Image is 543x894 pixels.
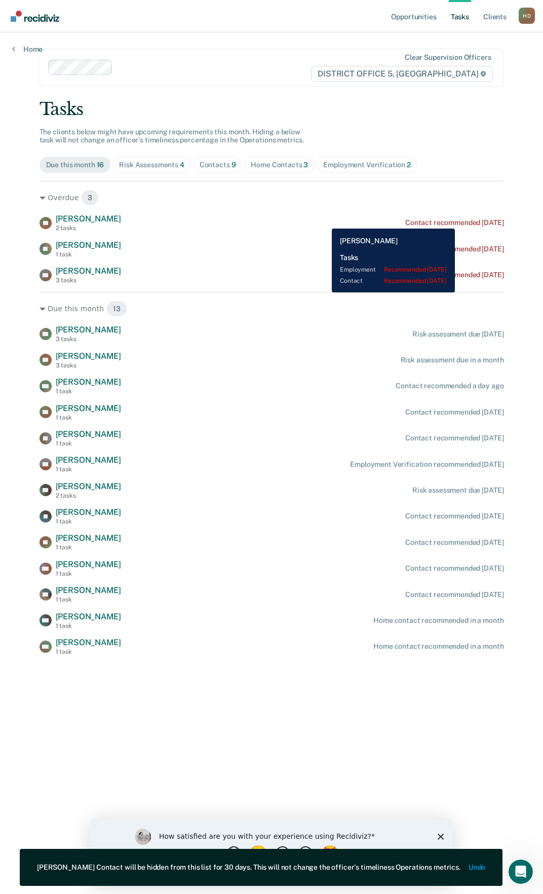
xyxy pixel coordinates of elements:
div: 3 tasks [56,336,121,343]
div: Due this month [40,301,504,317]
div: Contact recommended [DATE] [405,408,503,417]
div: 1 task [56,622,121,629]
div: 1 task [56,648,121,655]
span: 2 [407,161,411,169]
div: Contact recommended a day ago [396,382,503,390]
div: 1 task [56,414,121,421]
div: [PERSON_NAME] Contact will be hidden from this list for 30 days. This will not change the officer... [37,863,460,872]
span: 9 [231,161,236,169]
iframe: Intercom live chat [509,860,533,884]
iframe: Survey by Kim from Recidiviz [90,818,453,884]
img: Recidiviz [11,11,59,22]
div: Employment Verification recommended [DATE] [350,460,503,469]
span: [PERSON_NAME] [56,240,121,250]
div: Contacts [200,161,236,169]
span: 16 [97,161,104,169]
span: [PERSON_NAME] [56,585,121,595]
span: [PERSON_NAME] [56,377,121,387]
div: Tasks [40,99,504,120]
div: 2 tasks [56,492,121,499]
span: DISTRICT OFFICE 5, [GEOGRAPHIC_DATA] [311,66,493,82]
span: [PERSON_NAME] [56,351,121,361]
span: [PERSON_NAME] [56,638,121,647]
div: Contact recommended [DATE] [405,564,503,573]
button: Undo [469,863,485,872]
div: Risk Assessments [119,161,184,169]
span: [PERSON_NAME] [56,403,121,413]
div: Contact recommended [DATE] [405,538,503,547]
span: [PERSON_NAME] [56,481,121,491]
span: 13 [106,301,127,317]
button: Profile dropdown button [519,8,535,24]
div: Risk assessment due in a month [401,356,504,364]
span: [PERSON_NAME] [56,266,121,276]
div: 3 tasks [56,362,121,369]
div: 1 task [56,251,121,258]
div: 1 task [56,440,121,447]
div: Risk assessment due [DATE] [412,330,503,339]
div: Contact recommended [DATE] [405,590,503,599]
div: H D [519,8,535,24]
div: 1 task [56,596,121,603]
span: [PERSON_NAME] [56,455,121,465]
span: [PERSON_NAME] [56,533,121,543]
div: 2 tasks [56,225,121,232]
span: [PERSON_NAME] [56,560,121,569]
div: Contact recommended [DATE] [405,218,503,227]
span: [PERSON_NAME] [56,429,121,439]
div: Employment Verification recommended [DATE] [350,245,503,253]
div: Due this month [46,161,104,169]
div: 1 task [56,388,121,395]
span: [PERSON_NAME] [56,214,121,223]
span: [PERSON_NAME] [56,507,121,517]
div: Clear supervision officers [405,53,491,62]
div: Contact recommended [DATE] [405,512,503,520]
div: 1 task [56,570,121,577]
div: Contact recommended [DATE] [405,271,503,279]
div: Employment Verification [323,161,411,169]
div: Home contact recommended in a month [373,616,503,625]
span: 3 [81,190,99,206]
div: Home Contacts [251,161,308,169]
a: Home [12,45,43,54]
div: Contact recommended [DATE] [405,434,503,442]
div: 3 tasks [56,277,121,284]
div: 1 task [56,544,121,551]
div: 1 task [56,518,121,525]
span: [PERSON_NAME] [56,612,121,621]
span: 3 [303,161,308,169]
span: 4 [180,161,184,169]
div: Overdue [40,190,504,206]
div: 1 task [56,466,121,473]
span: The clients below might have upcoming requirements this month. Hiding a below task will not chang... [40,128,304,144]
div: Home contact recommended in a month [373,642,503,651]
div: Risk assessment due [DATE] [412,486,503,495]
span: [PERSON_NAME] [56,325,121,334]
